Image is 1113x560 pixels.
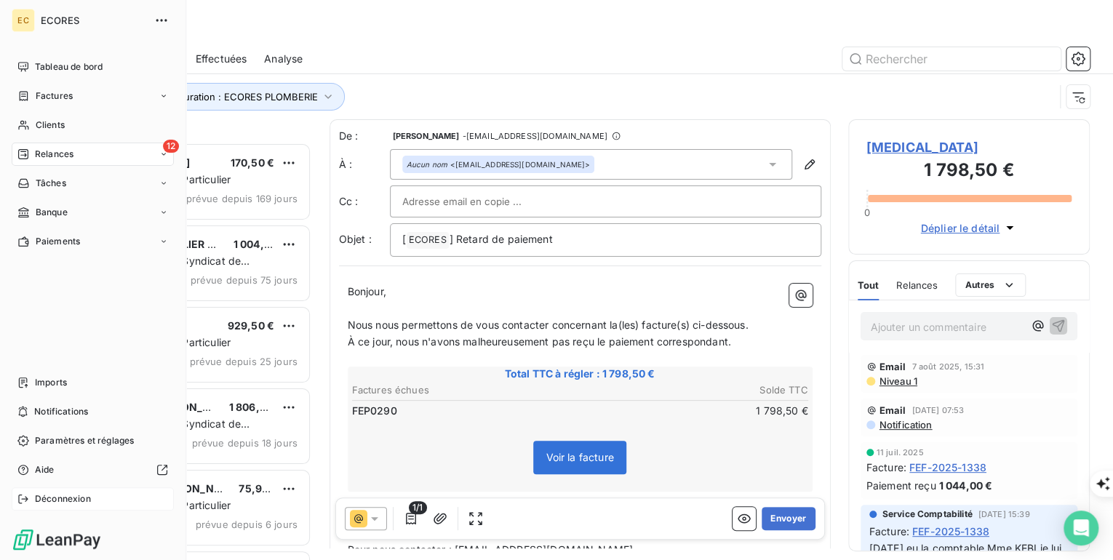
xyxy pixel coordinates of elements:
[955,273,1026,297] button: Autres
[938,478,992,493] span: 1 044,00 €
[911,362,984,371] span: 7 août 2025, 15:31
[450,233,553,245] span: ] Retard de paiement
[124,91,318,103] span: Entité de facturation : ECORES PLOMBERIE
[409,501,426,514] span: 1/1
[762,507,815,530] button: Envoyer
[228,319,274,332] span: 929,50 €
[402,233,406,245] span: [
[36,89,73,103] span: Factures
[239,482,278,495] span: 75,90 €
[339,194,390,209] label: Cc :
[103,83,345,111] button: Entité de facturation : ECORES PLOMBERIE
[352,404,397,418] span: FEP0290
[12,528,102,551] img: Logo LeanPay
[911,406,964,415] span: [DATE] 07:53
[348,335,731,348] span: À ce jour, nous n'avons malheureusement pas reçu le paiement correspondant.
[186,193,298,204] span: prévue depuis 169 jours
[912,524,989,539] span: FEF-2025-1338
[36,235,80,248] span: Paiements
[35,492,91,505] span: Déconnexion
[36,119,65,132] span: Clients
[866,478,936,493] span: Paiement reçu
[12,143,174,166] a: 12Relances
[882,508,973,521] span: Service Comptabilité
[35,463,55,476] span: Aide
[35,434,134,447] span: Paramètres et réglages
[12,55,174,79] a: Tableau de bord
[920,220,1000,236] span: Déplier le détail
[234,238,287,250] span: 1 004,50 €
[877,448,924,457] span: 11 juil. 2025
[546,451,613,463] span: Voir la facture
[12,201,174,224] a: Banque
[339,233,372,245] span: Objet :
[866,460,906,475] span: Facture :
[348,543,634,556] span: Pour nous contacter : [EMAIL_ADDRESS][DOMAIN_NAME]
[348,285,386,297] span: Bonjour,
[12,9,35,32] div: EC
[192,437,298,449] span: prévue depuis 18 jours
[878,419,933,431] span: Notification
[909,460,986,475] span: FEF-2025-1338
[896,279,938,291] span: Relances
[196,52,247,66] span: Effectuées
[36,206,68,219] span: Banque
[36,177,66,190] span: Tâches
[351,383,580,398] th: Factures échues
[858,279,879,291] span: Tout
[879,361,906,372] span: Email
[866,137,1072,157] span: [MEDICAL_DATA]
[12,371,174,394] a: Imports
[581,403,809,419] td: 1 798,50 €
[34,405,88,418] span: Notifications
[12,458,174,481] a: Aide
[163,140,179,153] span: 12
[190,356,298,367] span: prévue depuis 25 jours
[879,404,906,416] span: Email
[866,157,1072,186] h3: 1 798,50 €
[916,220,1021,236] button: Déplier le détail
[264,52,303,66] span: Analyse
[12,84,174,108] a: Factures
[407,159,447,169] em: Aucun nom
[35,60,103,73] span: Tableau de bord
[462,132,607,140] span: - [EMAIL_ADDRESS][DOMAIN_NAME]
[869,524,909,539] span: Facture :
[229,401,283,413] span: 1 806,00 €
[12,230,174,253] a: Paiements
[70,143,311,560] div: grid
[581,383,809,398] th: Solde TTC
[196,519,298,530] span: prévue depuis 6 jours
[393,132,460,140] span: [PERSON_NAME]
[407,232,449,249] span: ECORES
[842,47,1061,71] input: Rechercher
[1064,511,1098,545] div: Open Intercom Messenger
[41,15,145,26] span: ECORES
[231,156,274,169] span: 170,50 €
[348,319,749,331] span: Nous nous permettons de vous contacter concernant la(les) facture(s) ci-dessous.
[35,376,67,389] span: Imports
[350,367,810,381] span: Total TTC à régler : 1 798,50 €
[978,510,1030,519] span: [DATE] 15:39
[863,207,869,218] span: 0
[878,375,917,387] span: Niveau 1
[191,274,298,286] span: prévue depuis 75 jours
[12,429,174,452] a: Paramètres et réglages
[402,191,559,212] input: Adresse email en copie ...
[407,159,591,169] div: <[EMAIL_ADDRESS][DOMAIN_NAME]>
[12,113,174,137] a: Clients
[339,129,390,143] span: De :
[339,157,390,172] label: À :
[12,172,174,195] a: Tâches
[35,148,73,161] span: Relances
